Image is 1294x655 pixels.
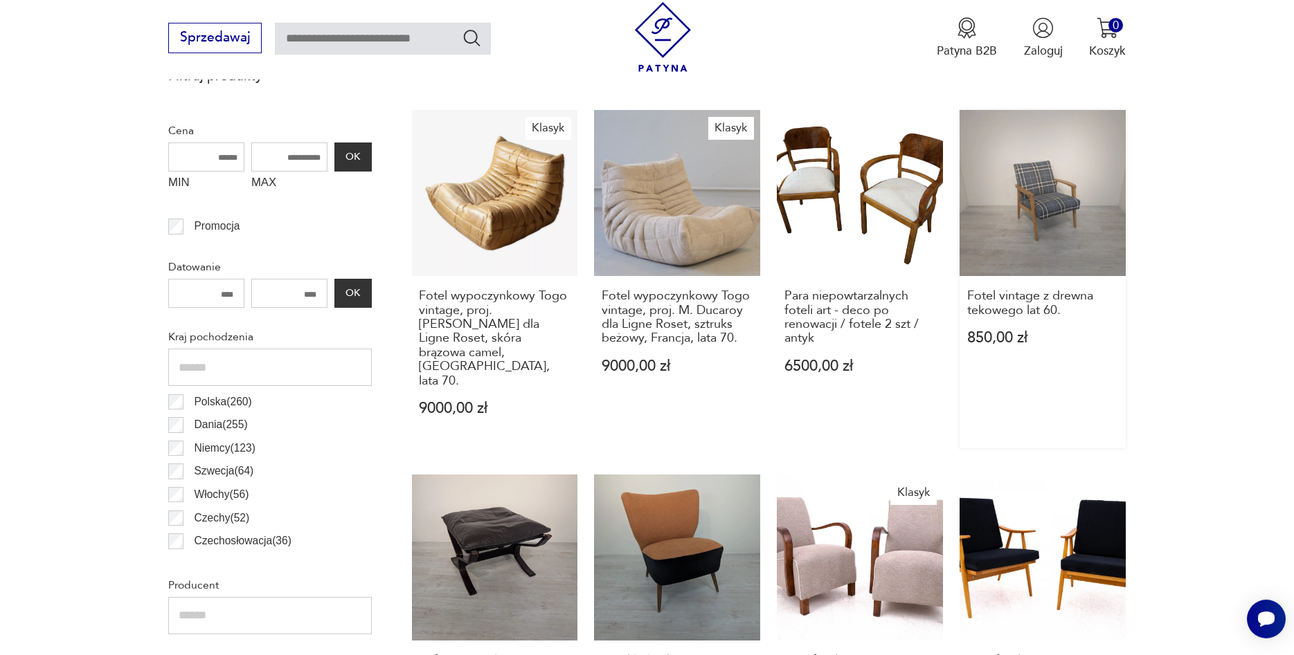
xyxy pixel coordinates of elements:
[1089,43,1126,59] p: Koszyk
[1024,43,1063,59] p: Zaloguj
[168,33,262,44] a: Sprzedawaj
[1089,17,1126,59] button: 0Koszyk
[168,328,372,346] p: Kraj pochodzenia
[412,110,578,448] a: KlasykFotel wypoczynkowy Togo vintage, proj. M. Ducaroy dla Ligne Roset, skóra brązowa camel, Fra...
[1097,17,1118,39] img: Ikona koszyka
[419,289,570,388] h3: Fotel wypoczynkowy Togo vintage, proj. [PERSON_NAME] dla Ligne Roset, skóra brązowa camel, [GEOGR...
[777,110,943,448] a: Para niepowtarzalnych foteli art - deco po renowacji / fotele 2 szt / antykPara niepowtarzalnych ...
[168,23,262,53] button: Sprzedawaj
[960,110,1126,448] a: Fotel vintage z drewna tekowego lat 60.Fotel vintage z drewna tekowego lat 60.850,00 zł
[1108,18,1123,33] div: 0
[168,576,372,594] p: Producent
[419,401,570,416] p: 9000,00 zł
[194,462,253,480] p: Szwecja ( 64 )
[1247,600,1286,638] iframe: Smartsupp widget button
[251,172,327,198] label: MAX
[194,509,249,527] p: Czechy ( 52 )
[194,393,251,411] p: Polska ( 260 )
[334,142,372,172] button: OK
[334,279,372,308] button: OK
[168,258,372,276] p: Datowanie
[168,122,372,140] p: Cena
[194,439,255,457] p: Niemcy ( 123 )
[194,217,240,235] p: Promocja
[967,289,1118,317] h3: Fotel vintage z drewna tekowego lat 60.
[462,28,482,48] button: Szukaj
[956,17,978,39] img: Ikona medalu
[194,555,259,573] p: Norwegia ( 24 )
[937,17,997,59] a: Ikona medaluPatyna B2B
[628,2,698,72] img: Patyna - sklep z meblami i dekoracjami vintage
[784,289,935,346] h3: Para niepowtarzalnych foteli art - deco po renowacji / fotele 2 szt / antyk
[937,43,997,59] p: Patyna B2B
[967,331,1118,345] p: 850,00 zł
[1024,17,1063,59] button: Zaloguj
[602,359,753,373] p: 9000,00 zł
[594,110,760,448] a: KlasykFotel wypoczynkowy Togo vintage, proj. M. Ducaroy dla Ligne Roset, sztruks beżowy, Francja,...
[784,359,935,373] p: 6500,00 zł
[937,17,997,59] button: Patyna B2B
[194,416,247,434] p: Dania ( 255 )
[168,172,244,198] label: MIN
[1032,17,1054,39] img: Ikonka użytkownika
[194,532,291,550] p: Czechosłowacja ( 36 )
[602,289,753,346] h3: Fotel wypoczynkowy Togo vintage, proj. M. Ducaroy dla Ligne Roset, sztruks beżowy, Francja, lata 70.
[194,486,249,504] p: Włochy ( 56 )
